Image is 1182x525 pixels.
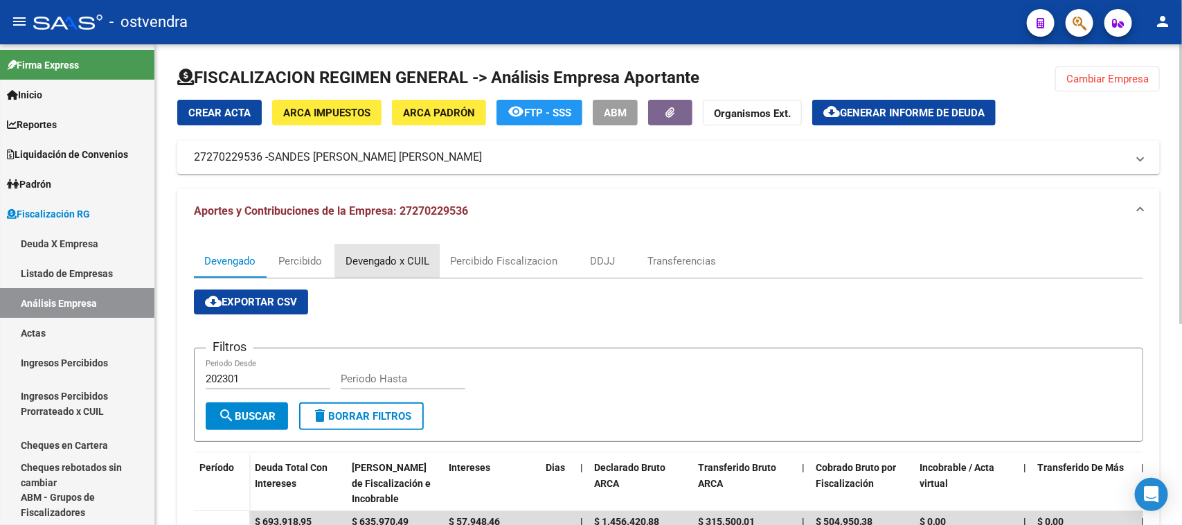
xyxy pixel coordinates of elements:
[7,57,79,73] span: Firma Express
[524,107,571,119] span: FTP - SSS
[312,407,328,424] mat-icon: delete
[496,100,582,125] button: FTP - SSS
[1066,73,1149,85] span: Cambiar Empresa
[840,107,985,119] span: Generar informe de deuda
[703,100,802,125] button: Organismos Ext.
[823,103,840,120] mat-icon: cloud_download
[403,107,475,119] span: ARCA Padrón
[109,7,188,37] span: - ostvendra
[177,189,1160,233] mat-expansion-panel-header: Aportes y Contribuciones de la Empresa: 27270229536
[714,107,791,120] strong: Organismos Ext.
[508,103,524,120] mat-icon: remove_red_eye
[268,150,482,165] span: SANDES [PERSON_NAME] [PERSON_NAME]
[7,206,90,222] span: Fiscalización RG
[914,453,1018,514] datatable-header-cell: Incobrable / Acta virtual
[392,100,486,125] button: ARCA Padrón
[352,462,431,505] span: [PERSON_NAME] de Fiscalización e Incobrable
[1018,453,1032,514] datatable-header-cell: |
[593,100,638,125] button: ABM
[205,293,222,310] mat-icon: cloud_download
[199,462,234,473] span: Período
[194,453,249,511] datatable-header-cell: Período
[272,100,382,125] button: ARCA Impuestos
[177,66,699,89] h1: FISCALIZACION REGIMEN GENERAL -> Análisis Empresa Aportante
[218,410,276,422] span: Buscar
[283,107,370,119] span: ARCA Impuestos
[812,100,996,125] button: Generar informe de deuda
[249,453,346,514] datatable-header-cell: Deuda Total Con Intereses
[1032,453,1136,514] datatable-header-cell: Transferido De Más
[796,453,810,514] datatable-header-cell: |
[205,296,297,308] span: Exportar CSV
[7,177,51,192] span: Padrón
[449,462,490,473] span: Intereses
[1037,462,1124,473] span: Transferido De Más
[346,253,429,269] div: Devengado x CUIL
[204,253,256,269] div: Devengado
[1055,66,1160,91] button: Cambiar Empresa
[1135,478,1168,511] div: Open Intercom Messenger
[7,117,57,132] span: Reportes
[698,462,776,489] span: Transferido Bruto ARCA
[920,462,994,489] span: Incobrable / Acta virtual
[346,453,443,514] datatable-header-cell: Deuda Bruta Neto de Fiscalización e Incobrable
[450,253,557,269] div: Percibido Fiscalizacion
[177,100,262,125] button: Crear Acta
[590,253,615,269] div: DDJJ
[604,107,627,119] span: ABM
[594,462,665,489] span: Declarado Bruto ARCA
[7,147,128,162] span: Liquidación de Convenios
[206,337,253,357] h3: Filtros
[1136,453,1149,514] datatable-header-cell: |
[802,462,805,473] span: |
[194,204,468,217] span: Aportes y Contribuciones de la Empresa: 27270229536
[589,453,692,514] datatable-header-cell: Declarado Bruto ARCA
[299,402,424,430] button: Borrar Filtros
[11,13,28,30] mat-icon: menu
[279,253,323,269] div: Percibido
[206,402,288,430] button: Buscar
[255,462,328,489] span: Deuda Total Con Intereses
[692,453,796,514] datatable-header-cell: Transferido Bruto ARCA
[540,453,575,514] datatable-header-cell: Dias
[1154,13,1171,30] mat-icon: person
[188,107,251,119] span: Crear Acta
[810,453,914,514] datatable-header-cell: Cobrado Bruto por Fiscalización
[816,462,896,489] span: Cobrado Bruto por Fiscalización
[218,407,235,424] mat-icon: search
[546,462,565,473] span: Dias
[1023,462,1026,473] span: |
[647,253,716,269] div: Transferencias
[443,453,540,514] datatable-header-cell: Intereses
[575,453,589,514] datatable-header-cell: |
[580,462,583,473] span: |
[194,150,1127,165] mat-panel-title: 27270229536 -
[312,410,411,422] span: Borrar Filtros
[1141,462,1144,473] span: |
[177,141,1160,174] mat-expansion-panel-header: 27270229536 -SANDES [PERSON_NAME] [PERSON_NAME]
[194,290,308,314] button: Exportar CSV
[7,87,42,103] span: Inicio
